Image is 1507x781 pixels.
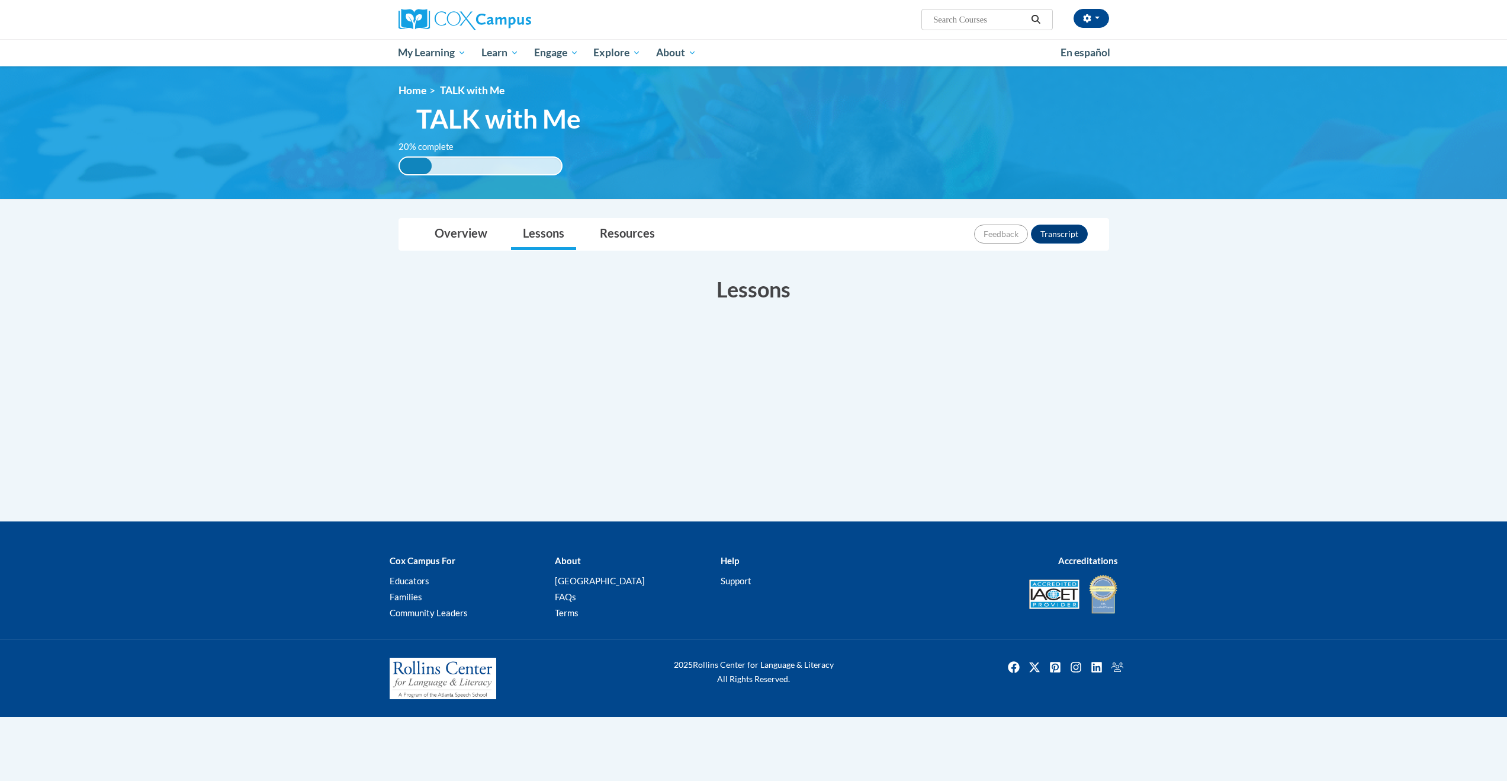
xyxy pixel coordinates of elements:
[390,591,422,602] a: Families
[586,39,648,66] a: Explore
[391,39,474,66] a: My Learning
[555,555,581,566] b: About
[656,46,696,60] span: About
[1108,658,1127,677] img: Facebook group icon
[648,39,704,66] a: About
[1053,40,1118,65] a: En español
[674,660,693,670] span: 2025
[390,607,468,618] a: Community Leaders
[555,575,645,586] a: [GEOGRAPHIC_DATA]
[398,46,466,60] span: My Learning
[1074,9,1109,28] button: Account Settings
[526,39,586,66] a: Engage
[1029,580,1079,609] img: Accredited IACET® Provider
[474,39,526,66] a: Learn
[1066,658,1085,677] img: Instagram icon
[416,103,581,135] span: TALK with Me
[1088,574,1118,615] img: IDA® Accredited
[423,219,499,250] a: Overview
[588,219,667,250] a: Resources
[400,158,432,174] div: 20% complete
[481,46,519,60] span: Learn
[381,39,1127,66] div: Main menu
[974,225,1028,244] button: Feedback
[399,84,426,97] a: Home
[555,607,579,618] a: Terms
[593,46,641,60] span: Explore
[1046,658,1065,677] img: Pinterest icon
[440,84,505,97] span: TALK with Me
[390,658,496,699] img: Rollins Center for Language & Literacy - A Program of the Atlanta Speech School
[1004,658,1023,677] a: Facebook
[555,591,576,602] a: FAQs
[399,9,624,30] a: Cox Campus
[534,46,579,60] span: Engage
[1025,658,1044,677] img: Twitter icon
[1027,12,1045,27] button: Search
[511,219,576,250] a: Lessons
[721,575,751,586] a: Support
[629,658,878,686] div: Rollins Center for Language & Literacy All Rights Reserved.
[1066,658,1085,677] a: Instagram
[1087,658,1106,677] img: LinkedIn icon
[932,12,1027,27] input: Search Courses
[1046,658,1065,677] a: Pinterest
[1031,225,1088,244] button: Transcript
[1087,658,1106,677] a: Linkedin
[1004,658,1023,677] img: Facebook icon
[399,274,1109,304] h3: Lessons
[721,555,739,566] b: Help
[1025,658,1044,677] a: Twitter
[399,140,467,153] label: 20% complete
[390,555,455,566] b: Cox Campus For
[1108,658,1127,677] a: Facebook Group
[1058,555,1118,566] b: Accreditations
[399,9,531,30] img: Cox Campus
[1061,46,1110,59] span: En español
[390,575,429,586] a: Educators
